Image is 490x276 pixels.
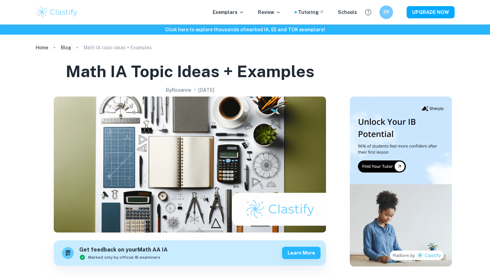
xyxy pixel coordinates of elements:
[382,8,390,16] h6: FP
[79,246,168,254] h6: Get feedback on your Math AA IA
[83,44,152,51] p: Math IA topic ideas + Examples
[362,6,374,18] button: Help and Feedback
[166,86,191,94] h2: By Roxanne
[194,86,196,94] p: •
[66,61,314,82] h1: Math IA topic ideas + Examples
[282,247,321,259] button: Learn more
[35,5,79,19] img: Clastify logo
[198,86,214,94] h2: [DATE]
[213,8,244,16] p: Exemplars
[298,8,324,16] a: Tutoring
[61,43,71,52] a: Blog
[1,26,489,33] h6: Click here to explore thousands of marked IA, EE and TOK exemplars !
[88,254,160,260] span: Marked only by official IB examiners
[350,97,452,266] img: Thumbnail
[54,240,326,266] a: Get feedback on yourMath AA IAMarked only by official IB examinersLearn more
[54,97,326,232] img: Math IA topic ideas + Examples cover image
[379,5,393,19] button: FP
[338,8,357,16] a: Schools
[258,8,281,16] p: Review
[407,6,455,18] button: UPGRADE NOW
[35,43,48,52] a: Home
